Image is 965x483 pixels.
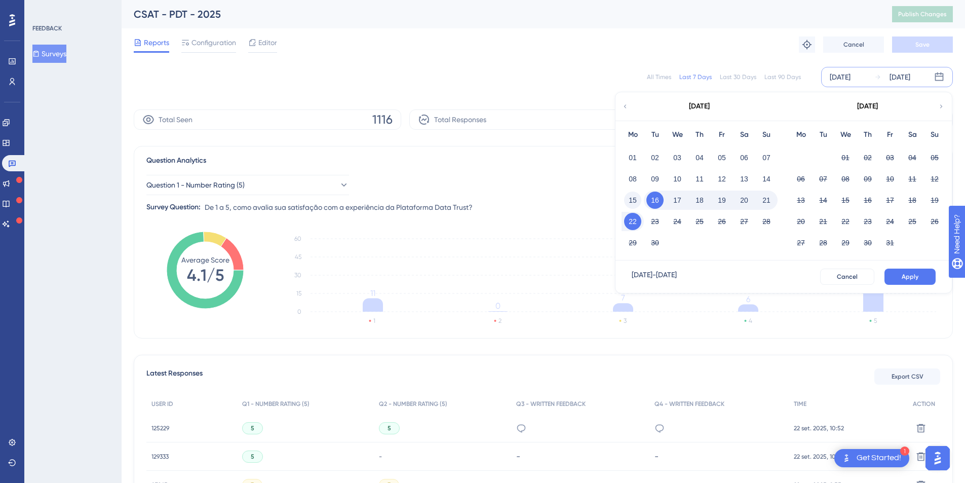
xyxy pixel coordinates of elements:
button: 09 [646,170,664,188]
div: [DATE] [857,100,878,113]
button: 06 [736,149,753,166]
div: We [666,129,688,141]
button: 05 [926,149,943,166]
button: 15 [624,192,641,209]
span: Total Seen [159,114,192,126]
button: Export CSV [874,368,940,385]
div: Last 90 Days [764,73,801,81]
tspan: 0 [495,301,500,311]
span: - [379,453,382,461]
div: Last 7 Days [679,73,712,81]
span: Q1 - NUMBER RATING (5) [242,400,310,408]
span: 5 [251,424,254,432]
button: 17 [669,192,686,209]
div: Fr [711,129,733,141]
div: [DATE] - [DATE] [632,269,677,285]
span: Publish Changes [898,10,947,18]
span: Apply [902,273,918,281]
span: 5 [388,424,391,432]
tspan: 4.1/5 [187,266,224,285]
button: 30 [646,234,664,251]
span: Q3 - WRITTEN FEEDBACK [516,400,586,408]
span: Cancel [843,41,864,49]
span: Total Responses [434,114,486,126]
div: Sa [733,129,755,141]
button: 21 [758,192,775,209]
span: 125229 [151,424,169,432]
button: 07 [815,170,832,188]
div: Tu [812,129,834,141]
button: 29 [837,234,854,251]
button: 08 [624,170,641,188]
button: 03 [669,149,686,166]
tspan: 7 [621,293,625,303]
button: 03 [881,149,899,166]
span: 1116 [372,112,393,128]
span: 5 [251,453,254,461]
div: Su [755,129,778,141]
button: 19 [926,192,943,209]
div: Fr [879,129,901,141]
button: 24 [669,213,686,230]
button: 11 [904,170,921,188]
button: 04 [691,149,708,166]
span: ACTION [913,400,935,408]
div: [DATE] [689,100,710,113]
button: 12 [713,170,730,188]
span: USER ID [151,400,173,408]
div: Survey Question: [146,201,201,213]
div: - [654,452,783,461]
text: 2 [498,317,501,324]
button: 08 [837,170,854,188]
button: 31 [881,234,899,251]
span: Reports [144,36,169,49]
button: 09 [859,170,876,188]
span: Latest Responses [146,367,203,386]
span: Configuration [191,36,236,49]
button: 11 [691,170,708,188]
tspan: 30 [294,272,301,279]
text: 5 [874,317,877,324]
button: Save [892,36,953,53]
button: 10 [669,170,686,188]
button: 13 [736,170,753,188]
button: 07 [758,149,775,166]
div: Get Started! [857,453,901,464]
tspan: 11 [370,288,375,298]
div: Mo [622,129,644,141]
span: Q2 - NUMBER RATING (5) [379,400,447,408]
button: 17 [881,192,899,209]
button: 14 [758,170,775,188]
button: 27 [792,234,809,251]
div: [DATE] [890,71,910,83]
div: Open Get Started! checklist, remaining modules: 1 [834,449,909,467]
button: 01 [624,149,641,166]
button: 25 [904,213,921,230]
span: Need Help? [24,3,63,15]
tspan: Average Score [181,256,229,264]
text: 3 [624,317,627,324]
button: Apply [884,269,936,285]
span: Cancel [837,273,858,281]
div: - [516,452,644,461]
button: 24 [881,213,899,230]
span: 22 set. 2025, 10:52 [794,424,844,432]
span: Question 1 - Number Rating (5) [146,179,245,191]
div: Tu [644,129,666,141]
tspan: 6 [746,294,750,304]
tspan: 0 [297,308,301,315]
button: 13 [792,192,809,209]
div: Last 30 Days [720,73,756,81]
button: 21 [815,213,832,230]
tspan: 15 [296,290,301,297]
span: Export CSV [892,373,923,381]
div: FEEDBACK [32,24,62,32]
button: 26 [926,213,943,230]
button: 22 [837,213,854,230]
iframe: UserGuiding AI Assistant Launcher [922,443,953,473]
button: 04 [904,149,921,166]
span: Q4 - WRITTEN FEEDBACK [654,400,724,408]
button: 05 [713,149,730,166]
button: 02 [646,149,664,166]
